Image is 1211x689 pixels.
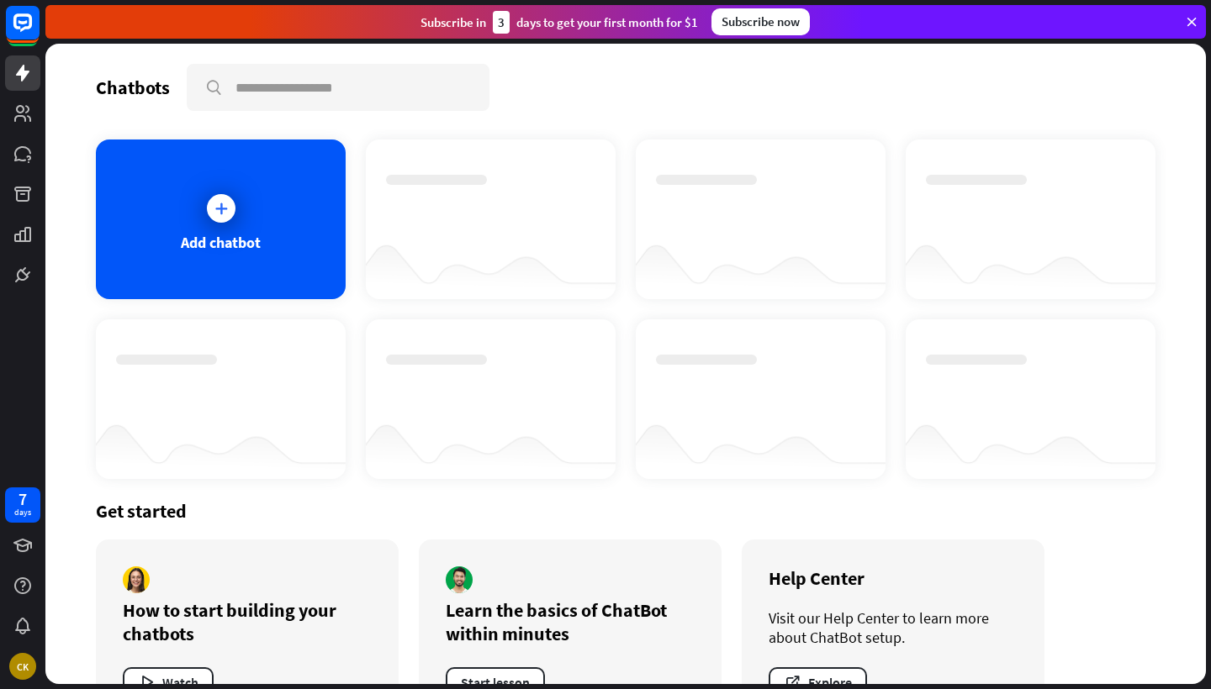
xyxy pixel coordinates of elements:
div: How to start building your chatbots [123,598,372,645]
div: CK [9,653,36,680]
div: Subscribe now [711,8,810,35]
div: Visit our Help Center to learn more about ChatBot setup. [769,608,1018,647]
div: Chatbots [96,76,170,99]
button: Open LiveChat chat widget [13,7,64,57]
div: 7 [19,492,27,507]
img: author [446,566,473,593]
div: Help Center [769,566,1018,590]
div: days [14,507,31,518]
div: Add chatbot [181,233,261,252]
div: Get started [96,499,1155,523]
div: 3 [493,11,510,34]
a: 7 days [5,487,40,523]
div: Learn the basics of ChatBot within minutes [446,598,695,645]
div: Subscribe in days to get your first month for $1 [420,11,698,34]
img: author [123,566,150,593]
